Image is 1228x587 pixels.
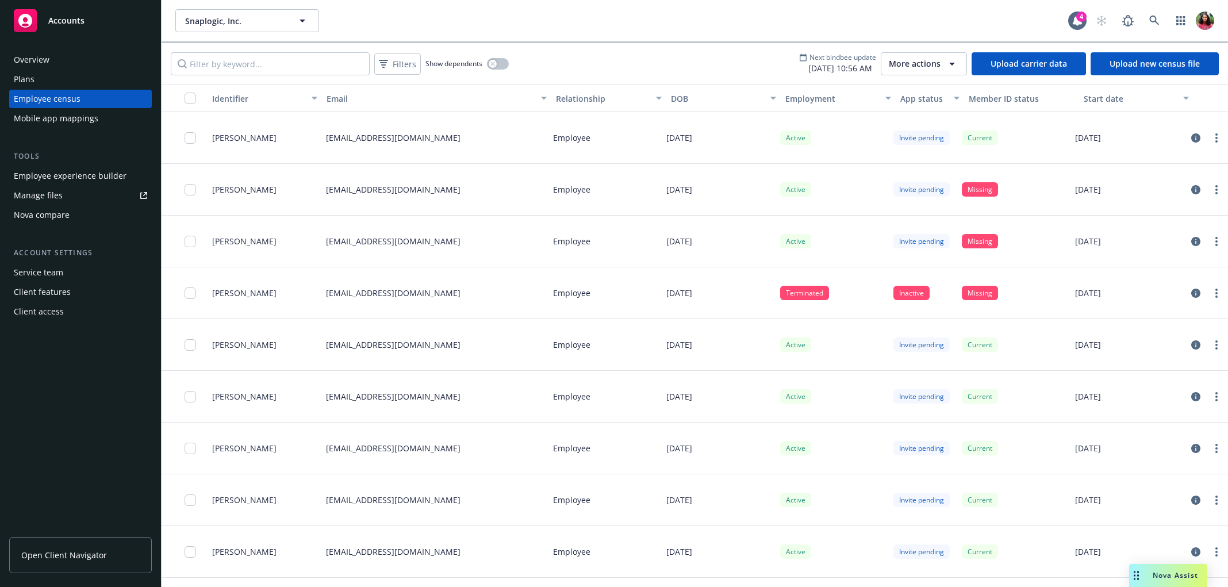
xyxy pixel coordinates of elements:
span: Filters [377,56,419,72]
button: Start date [1079,85,1194,112]
div: Current [962,337,998,352]
p: [DATE] [1075,494,1101,506]
button: More actions [881,52,967,75]
div: Current [962,131,998,145]
input: Toggle Row Selected [185,287,196,299]
span: [PERSON_NAME] [212,183,277,195]
div: Employee experience builder [14,167,126,185]
button: Nova Assist [1129,564,1207,587]
div: Invite pending [893,131,950,145]
div: Client access [14,302,64,321]
a: Service team [9,263,152,282]
p: Employee [553,546,590,558]
a: more [1210,235,1223,248]
a: more [1210,493,1223,507]
p: [EMAIL_ADDRESS][DOMAIN_NAME] [326,235,460,247]
a: Upload new census file [1091,52,1219,75]
img: photo [1196,11,1214,30]
a: circleInformation [1189,493,1203,507]
span: [PERSON_NAME] [212,339,277,351]
a: Accounts [9,5,152,37]
p: Employee [553,235,590,247]
button: Member ID status [964,85,1079,112]
div: Invite pending [893,337,950,352]
a: more [1210,442,1223,455]
p: [DATE] [666,132,692,144]
a: circleInformation [1189,442,1203,455]
button: Employment [781,85,895,112]
input: Toggle Row Selected [185,236,196,247]
p: Employee [553,183,590,195]
a: circleInformation [1189,131,1203,145]
div: Invite pending [893,493,950,507]
p: [DATE] [666,339,692,351]
span: [DATE] 10:56 AM [799,62,876,74]
div: Active [780,389,811,404]
span: Snaplogic, Inc. [185,15,285,27]
div: Invite pending [893,234,950,248]
div: Mobile app mappings [14,109,98,128]
span: [PERSON_NAME] [212,494,277,506]
div: Account settings [9,247,152,259]
a: Employee census [9,90,152,108]
p: [EMAIL_ADDRESS][DOMAIN_NAME] [326,546,460,558]
p: Employee [553,287,590,299]
a: Client features [9,283,152,301]
input: Toggle Row Selected [185,546,196,558]
div: Terminated [780,286,829,300]
p: [DATE] [666,546,692,558]
p: [EMAIL_ADDRESS][DOMAIN_NAME] [326,287,460,299]
p: [DATE] [666,235,692,247]
div: 4 [1076,11,1087,22]
div: Current [962,493,998,507]
p: [EMAIL_ADDRESS][DOMAIN_NAME] [326,339,460,351]
span: Nova Assist [1153,570,1198,580]
p: [DATE] [666,183,692,195]
div: Drag to move [1129,564,1143,587]
div: Inactive [893,286,930,300]
a: Upload carrier data [972,52,1086,75]
div: Current [962,389,998,404]
div: Current [962,544,998,559]
a: more [1210,183,1223,197]
p: Employee [553,132,590,144]
p: Employee [553,494,590,506]
a: circleInformation [1189,338,1203,352]
p: Employee [553,442,590,454]
span: [PERSON_NAME] [212,390,277,402]
p: Employee [553,390,590,402]
div: Identifier [212,93,305,105]
span: Next bindbee update [809,52,876,62]
div: Active [780,337,811,352]
div: Plans [14,70,34,89]
a: Employee experience builder [9,167,152,185]
a: more [1210,286,1223,300]
div: App status [900,93,947,105]
div: Active [780,182,811,197]
span: Open Client Navigator [21,549,107,561]
div: Active [780,131,811,145]
a: more [1210,390,1223,404]
button: Filters [374,53,421,75]
div: Client features [14,283,71,301]
p: [DATE] [1075,132,1101,144]
button: App status [896,85,965,112]
p: [EMAIL_ADDRESS][DOMAIN_NAME] [326,132,460,144]
span: Show dependents [425,59,482,68]
span: More actions [889,58,941,70]
a: more [1210,131,1223,145]
span: [PERSON_NAME] [212,235,277,247]
input: Select all [185,93,196,104]
p: [DATE] [1075,442,1101,454]
div: Invite pending [893,441,950,455]
div: Start date [1084,93,1176,105]
div: Invite pending [893,544,950,559]
input: Filter by keyword... [171,52,370,75]
p: [DATE] [666,494,692,506]
p: [EMAIL_ADDRESS][DOMAIN_NAME] [326,183,460,195]
div: Current [962,441,998,455]
div: Active [780,544,811,559]
input: Toggle Row Selected [185,339,196,351]
div: Missing [962,234,998,248]
button: Relationship [551,85,666,112]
